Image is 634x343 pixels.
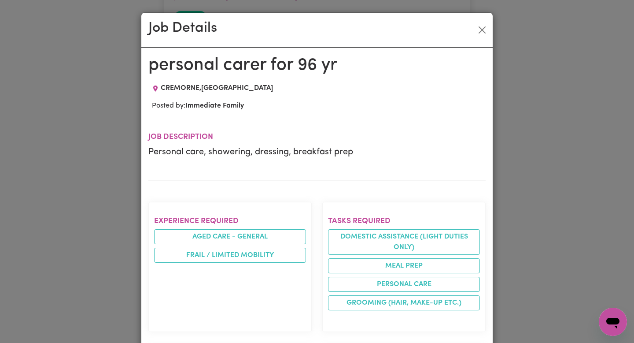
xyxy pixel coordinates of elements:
[154,216,306,226] h2: Experience required
[148,55,486,76] h1: personal carer for 96 yr
[475,23,489,37] button: Close
[148,132,486,142] h2: Job description
[599,308,627,336] iframe: Button to launch messaging window
[328,216,480,226] h2: Tasks required
[328,258,480,273] li: Meal prep
[152,102,244,109] span: Posted by:
[148,145,486,159] p: Personal care, showering, dressing, breakfast prep
[154,229,306,244] li: Aged care - General
[154,248,306,263] li: Frail / limited mobility
[161,85,273,92] span: CREMORNE , [GEOGRAPHIC_DATA]
[148,20,217,37] h2: Job Details
[148,83,276,93] div: Job location: CREMORNE, New South Wales
[328,229,480,255] li: Domestic assistance (light duties only)
[328,277,480,292] li: Personal care
[328,295,480,310] li: Grooming (hair, make-up etc.)
[185,102,244,109] b: Immediate Family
